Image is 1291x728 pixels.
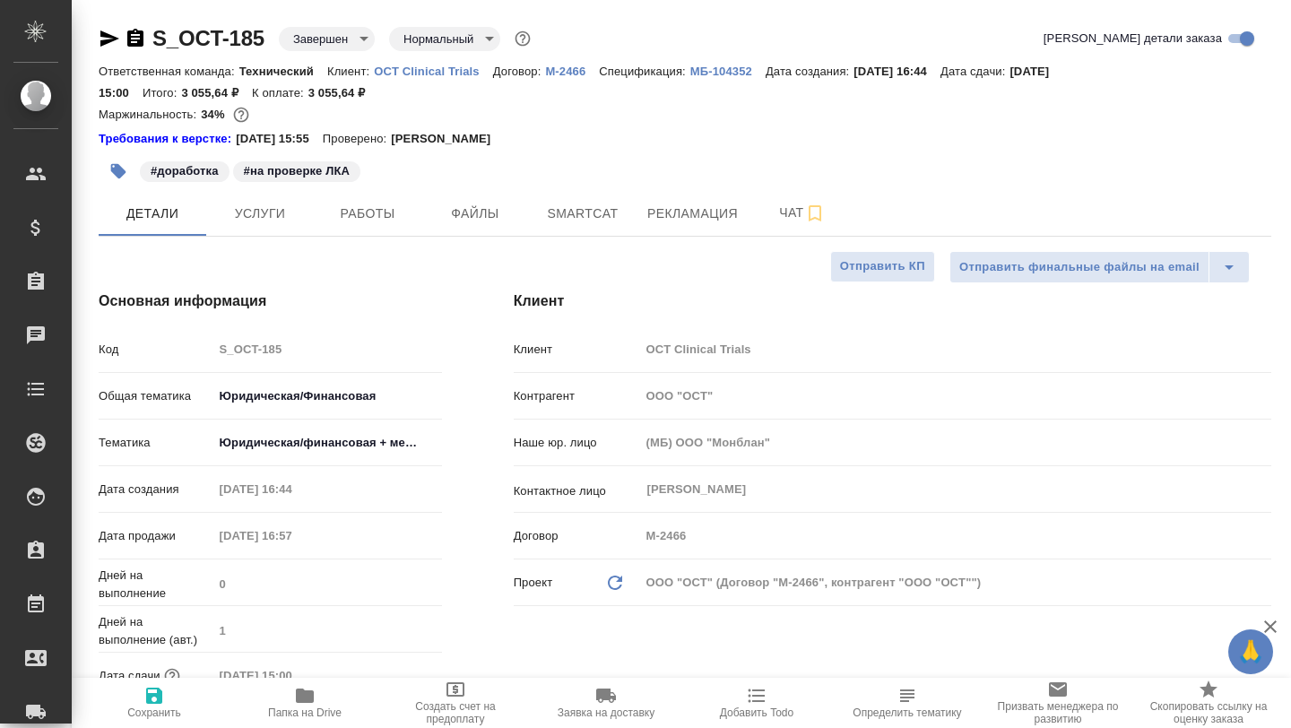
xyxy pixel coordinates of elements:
button: Доп статусы указывают на важность/срочность заказа [511,27,534,50]
p: 3 055,64 ₽ [308,86,379,100]
button: 1672.36 RUB; [230,103,253,126]
button: Если добавить услуги и заполнить их объемом, то дата рассчитается автоматически [160,664,184,688]
button: Призвать менеджера по развитию [983,678,1133,728]
span: Отправить КП [840,256,925,277]
p: Дней на выполнение [99,567,213,602]
h4: Основная информация [99,290,442,312]
p: Дата сдачи: [940,65,1009,78]
button: Завершен [288,31,353,47]
p: #на проверке ЛКА [244,162,350,180]
h4: Клиент [514,290,1271,312]
p: К оплате: [252,86,308,100]
span: Отправить финальные файлы на email [959,257,1200,278]
p: Клиент [514,341,640,359]
button: Скопировать ссылку [125,28,146,49]
p: Дата создания [99,481,213,498]
span: Заявка на доставку [558,706,654,719]
p: 3 055,64 ₽ [181,86,252,100]
input: Пустое поле [213,663,370,689]
a: Требования к верстке: [99,130,236,148]
button: Добавить тэг [99,152,138,191]
p: Технический [239,65,327,78]
div: Юридическая/Финансовая [213,381,442,412]
div: split button [949,251,1250,283]
span: Детали [109,203,195,225]
p: Код [99,341,213,359]
a: МБ-104352 [690,63,766,78]
p: Дата создания: [766,65,853,78]
span: Сохранить [127,706,181,719]
p: Общая тематика [99,387,213,405]
div: Завершен [389,27,500,51]
p: [PERSON_NAME] [391,130,504,148]
p: Контрагент [514,387,640,405]
button: Отправить финальные файлы на email [949,251,1209,283]
p: М-2466 [545,65,599,78]
p: МБ-104352 [690,65,766,78]
p: Проект [514,574,553,592]
p: Договор: [493,65,546,78]
span: Smartcat [540,203,626,225]
p: Маржинальность: [99,108,201,121]
p: Дата продажи [99,527,213,545]
a: М-2466 [545,63,599,78]
div: Юридическая/финансовая + медицина [213,428,442,458]
div: ООО "ОСТ" (Договор "М-2466", контрагент "ООО "ОCT"") [640,568,1271,598]
button: Папка на Drive [230,678,380,728]
input: Пустое поле [213,523,370,549]
span: Папка на Drive [268,706,342,719]
p: Контактное лицо [514,482,640,500]
span: Чат [759,202,845,224]
p: [DATE] 15:55 [236,130,323,148]
button: Определить тематику [832,678,983,728]
span: Услуги [217,203,303,225]
button: 🙏 [1228,629,1273,674]
input: Пустое поле [213,618,442,644]
span: Создать счет на предоплату [391,700,520,725]
a: S_OCT-185 [152,26,264,50]
span: Файлы [432,203,518,225]
span: Скопировать ссылку на оценку заказа [1144,700,1273,725]
span: 🙏 [1235,633,1266,671]
input: Пустое поле [640,336,1271,362]
span: Призвать менеджера по развитию [993,700,1122,725]
button: Создать счет на предоплату [380,678,531,728]
p: OCT Clinical Trials [374,65,493,78]
p: Дней на выполнение (авт.) [99,613,213,649]
button: Отправить КП [830,251,935,282]
button: Скопировать ссылку на оценку заказа [1133,678,1284,728]
p: [DATE] 16:44 [853,65,940,78]
p: Проверено: [323,130,392,148]
div: Завершен [279,27,375,51]
button: Сохранить [79,678,230,728]
p: Дата сдачи [99,667,160,685]
p: Наше юр. лицо [514,434,640,452]
input: Пустое поле [640,383,1271,409]
input: Пустое поле [213,571,442,597]
p: Договор [514,527,640,545]
span: Добавить Todo [720,706,793,719]
p: Клиент: [327,65,374,78]
a: OCT Clinical Trials [374,63,493,78]
button: Заявка на доставку [531,678,681,728]
input: Пустое поле [213,336,442,362]
p: Спецификация: [599,65,689,78]
input: Пустое поле [640,429,1271,455]
span: Работы [325,203,411,225]
button: Скопировать ссылку для ЯМессенджера [99,28,120,49]
p: #доработка [151,162,219,180]
svg: Подписаться [804,203,826,224]
p: Тематика [99,434,213,452]
input: Пустое поле [640,523,1271,549]
span: Рекламация [647,203,738,225]
p: Итого: [143,86,181,100]
p: 34% [201,108,229,121]
p: Ответственная команда: [99,65,239,78]
input: Пустое поле [213,476,370,502]
span: [PERSON_NAME] детали заказа [1044,30,1222,48]
span: Определить тематику [853,706,961,719]
button: Добавить Todo [681,678,832,728]
button: Нормальный [398,31,479,47]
